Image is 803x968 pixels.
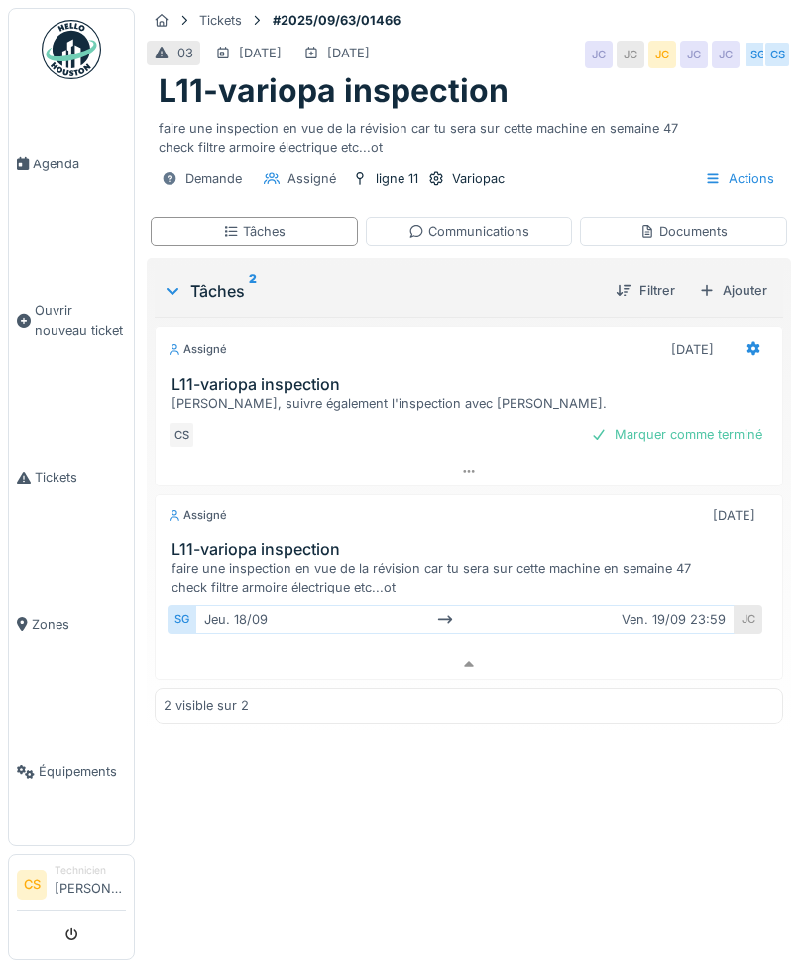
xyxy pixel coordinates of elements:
div: [DATE] [239,44,282,62]
div: ligne 11 [376,169,418,188]
div: Assigné [168,507,227,524]
div: [PERSON_NAME], suivre également l'inspection avec [PERSON_NAME]. [172,394,774,413]
div: Assigné [168,341,227,358]
div: [DATE] [671,340,714,359]
a: Zones [9,551,134,699]
a: Agenda [9,90,134,238]
h1: L11-variopa inspection [159,72,509,110]
div: Communications [408,222,529,241]
div: JC [648,41,676,68]
li: CS [17,870,47,900]
div: JC [735,605,762,634]
div: jeu. 18/09 ven. 19/09 23:59 [195,605,735,634]
h3: L11-variopa inspection [172,540,774,559]
span: Ouvrir nouveau ticket [35,301,126,339]
strong: #2025/09/63/01466 [265,11,408,30]
span: Zones [32,615,126,634]
div: Ajouter [691,277,775,304]
div: Actions [696,164,783,193]
sup: 2 [249,279,257,303]
div: SG [744,41,771,68]
div: JC [617,41,644,68]
div: CS [168,421,195,449]
div: JC [585,41,613,68]
li: [PERSON_NAME] [55,863,126,906]
div: 03 [177,44,193,62]
a: CS Technicien[PERSON_NAME] [17,863,126,911]
div: JC [712,41,740,68]
img: Badge_color-CXgf-gQk.svg [42,20,101,79]
div: Assigné [287,169,336,188]
div: [DATE] [713,506,755,525]
div: 2 visible sur 2 [164,697,249,715]
div: Marquer comme terminé [583,421,770,448]
div: JC [680,41,708,68]
div: faire une inspection en vue de la révision car tu sera sur cette machine en semaine 47 check filt... [159,111,779,157]
span: Équipements [39,762,126,781]
div: Variopac [452,169,505,188]
div: faire une inspection en vue de la révision car tu sera sur cette machine en semaine 47 check filt... [172,559,774,596]
div: SG [168,605,195,634]
div: CS [763,41,791,68]
a: Ouvrir nouveau ticket [9,238,134,404]
div: Tâches [163,279,600,303]
div: Tâches [223,222,286,241]
h3: L11-variopa inspection [172,376,774,394]
div: Filtrer [608,277,683,304]
div: Technicien [55,863,126,878]
a: Tickets [9,403,134,551]
a: Équipements [9,699,134,846]
span: Agenda [33,155,126,173]
div: [DATE] [327,44,370,62]
span: Tickets [35,468,126,486]
div: Documents [639,222,728,241]
div: Demande [185,169,242,188]
div: Tickets [199,11,242,30]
